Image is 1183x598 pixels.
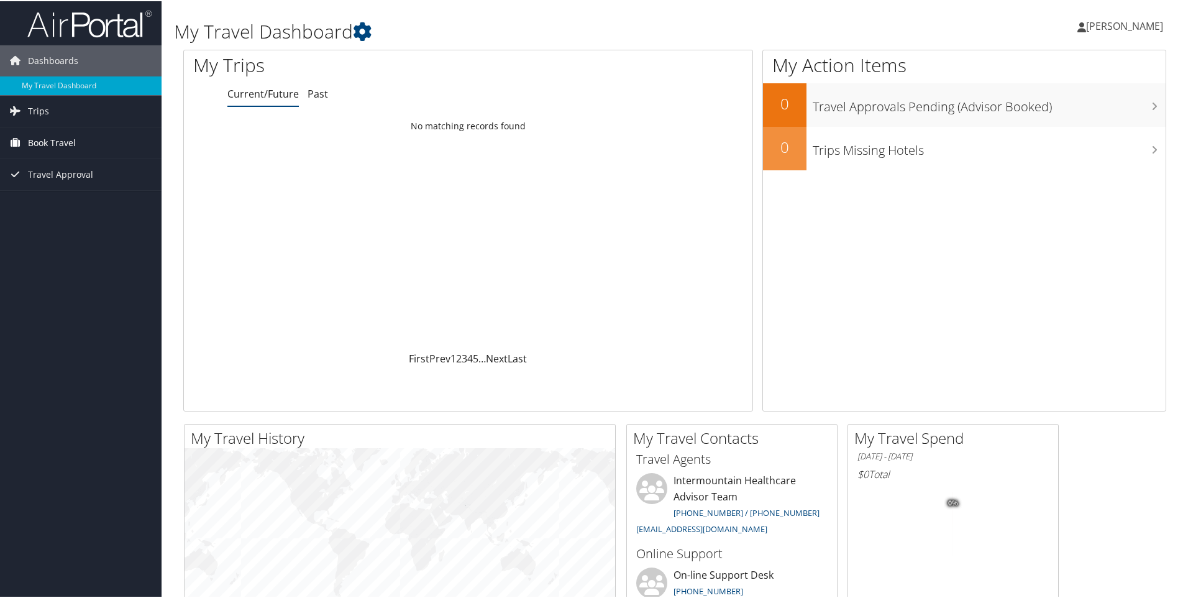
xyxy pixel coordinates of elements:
[813,91,1166,114] h3: Travel Approvals Pending (Advisor Booked)
[28,94,49,126] span: Trips
[308,86,328,99] a: Past
[630,472,834,538] li: Intermountain Healthcare Advisor Team
[478,351,486,364] span: …
[193,51,506,77] h1: My Trips
[1077,6,1176,44] a: [PERSON_NAME]
[674,584,743,596] a: [PHONE_NUMBER]
[633,426,837,448] h2: My Travel Contacts
[462,351,467,364] a: 3
[28,158,93,189] span: Travel Approval
[857,466,1049,480] h6: Total
[763,51,1166,77] h1: My Action Items
[28,126,76,157] span: Book Travel
[174,17,842,44] h1: My Travel Dashboard
[473,351,478,364] a: 5
[1086,18,1163,32] span: [PERSON_NAME]
[763,136,806,157] h2: 0
[184,114,752,136] td: No matching records found
[948,499,958,506] tspan: 0%
[857,466,869,480] span: $0
[854,426,1058,448] h2: My Travel Spend
[191,426,615,448] h2: My Travel History
[857,449,1049,461] h6: [DATE] - [DATE]
[636,449,828,467] h3: Travel Agents
[636,544,828,561] h3: Online Support
[763,92,806,113] h2: 0
[450,351,456,364] a: 1
[508,351,527,364] a: Last
[28,44,78,75] span: Dashboards
[674,506,820,517] a: [PHONE_NUMBER] / [PHONE_NUMBER]
[763,82,1166,126] a: 0Travel Approvals Pending (Advisor Booked)
[27,8,152,37] img: airportal-logo.png
[227,86,299,99] a: Current/Future
[429,351,450,364] a: Prev
[813,134,1166,158] h3: Trips Missing Hotels
[456,351,462,364] a: 2
[467,351,473,364] a: 4
[763,126,1166,169] a: 0Trips Missing Hotels
[636,522,767,533] a: [EMAIL_ADDRESS][DOMAIN_NAME]
[486,351,508,364] a: Next
[409,351,429,364] a: First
